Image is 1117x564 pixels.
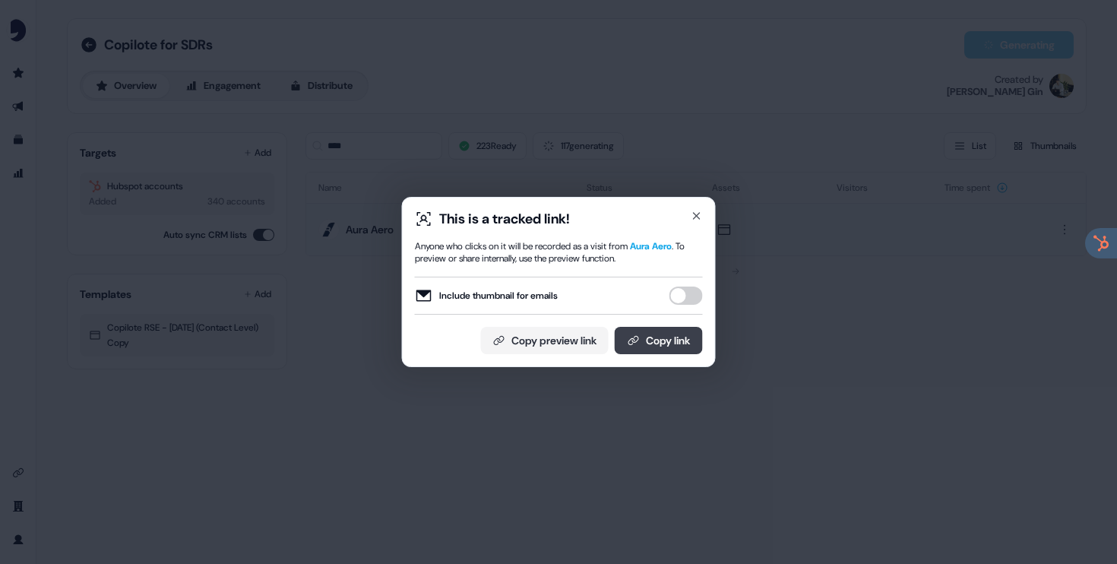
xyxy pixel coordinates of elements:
span: Aura Aero [630,240,672,252]
div: Anyone who clicks on it will be recorded as a visit from . To preview or share internally, use th... [415,240,703,265]
button: Copy link [615,327,703,354]
div: This is a tracked link! [439,210,570,228]
label: Include thumbnail for emails [415,287,558,305]
button: Copy preview link [481,327,609,354]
